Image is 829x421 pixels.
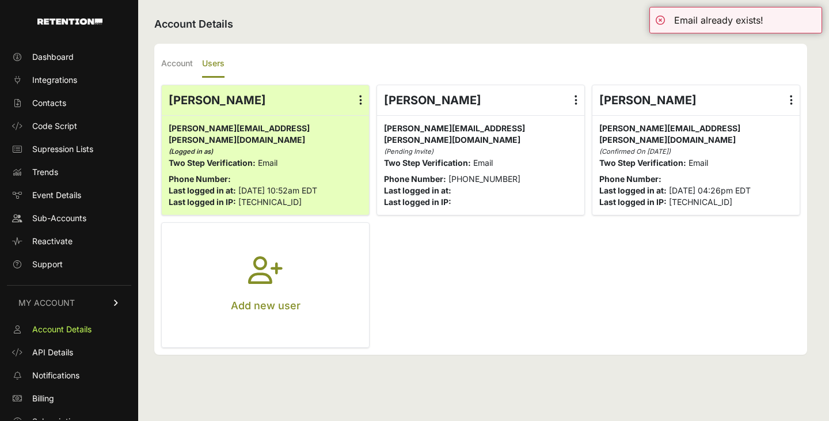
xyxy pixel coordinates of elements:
a: Trends [7,163,131,181]
span: Integrations [32,74,77,86]
span: Billing [32,393,54,404]
span: Email [258,158,277,168]
i: (Logged in as) [169,147,213,155]
span: Dashboard [32,51,74,63]
strong: Two Step Verification: [599,158,686,168]
span: Notifications [32,370,79,381]
span: Supression Lists [32,143,93,155]
span: Account Details [32,324,92,335]
strong: Two Step Verification: [384,158,471,168]
span: Support [32,259,63,270]
a: MY ACCOUNT [7,285,131,320]
label: Account [161,51,193,78]
strong: Last logged in IP: [384,197,451,207]
div: Email already exists! [674,13,763,27]
img: Retention.com [37,18,102,25]
span: Email [689,158,708,168]
i: (Confirmed On [DATE]) [599,147,671,155]
span: Reactivate [32,236,73,247]
span: Trends [32,166,58,178]
span: [DATE] 04:26pm EDT [669,185,751,195]
strong: Last logged in at: [599,185,667,195]
span: Event Details [32,189,81,201]
a: Account Details [7,320,131,339]
span: Contacts [32,97,66,109]
h2: Account Details [154,16,807,32]
strong: Last logged in at: [169,185,236,195]
button: Add new user [162,223,369,347]
span: [PERSON_NAME][EMAIL_ADDRESS][PERSON_NAME][DOMAIN_NAME] [599,123,740,145]
a: Event Details [7,186,131,204]
a: Integrations [7,71,131,89]
span: Email [473,158,493,168]
span: [PERSON_NAME][EMAIL_ADDRESS][PERSON_NAME][DOMAIN_NAME] [169,123,310,145]
a: API Details [7,343,131,362]
span: API Details [32,347,73,358]
a: Contacts [7,94,131,112]
a: Dashboard [7,48,131,66]
span: [PHONE_NUMBER] [448,174,520,184]
a: Supression Lists [7,140,131,158]
span: [DATE] 10:52am EDT [238,185,317,195]
div: [PERSON_NAME] [162,85,369,115]
a: Reactivate [7,232,131,251]
span: [TECHNICAL_ID] [669,197,732,207]
strong: Last logged in at: [384,185,451,195]
a: Sub-Accounts [7,209,131,227]
div: [PERSON_NAME] [592,85,800,115]
p: Add new user [231,298,301,314]
strong: Phone Number: [384,174,446,184]
span: [TECHNICAL_ID] [238,197,302,207]
label: Users [202,51,225,78]
span: [PERSON_NAME][EMAIL_ADDRESS][PERSON_NAME][DOMAIN_NAME] [384,123,525,145]
a: Support [7,255,131,274]
strong: Last logged in IP: [169,197,236,207]
span: MY ACCOUNT [18,297,75,309]
div: [PERSON_NAME] [377,85,584,115]
i: (Pending Invite) [384,147,433,155]
strong: Last logged in IP: [599,197,667,207]
span: Sub-Accounts [32,213,86,224]
a: Billing [7,389,131,408]
a: Code Script [7,117,131,135]
strong: Phone Number: [599,174,661,184]
span: Code Script [32,120,77,132]
a: Notifications [7,366,131,385]
strong: Phone Number: [169,174,231,184]
strong: Two Step Verification: [169,158,256,168]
